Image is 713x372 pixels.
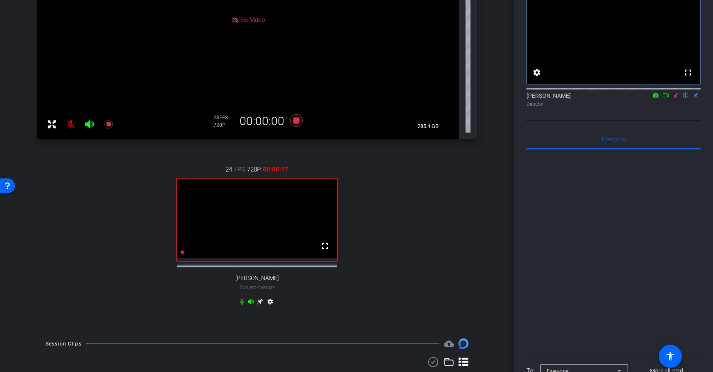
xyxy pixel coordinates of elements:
span: Everyone [602,136,626,142]
span: 285.4 GB [415,121,441,131]
div: Session Clips [46,340,82,348]
span: - [256,285,257,290]
mat-icon: fullscreen [320,241,330,251]
span: 00:00:17 [263,165,289,174]
span: [PERSON_NAME] [235,275,279,282]
span: No Video [240,16,265,24]
span: FPS [219,115,228,121]
span: FPS [234,165,245,174]
span: 720P [247,165,261,174]
div: [PERSON_NAME] [526,92,701,108]
span: 24 [226,165,232,174]
div: Director [526,100,701,108]
mat-icon: fullscreen [683,68,693,77]
div: 00:00:00 [234,114,290,128]
span: Subject [240,284,275,291]
span: Chrome [257,285,275,290]
mat-icon: accessibility [665,351,675,361]
mat-icon: cloud_upload [444,339,454,349]
div: 720P [213,122,234,128]
img: Session clips [458,338,468,348]
mat-icon: flip [681,91,691,99]
span: Destinations for your clips [444,339,454,349]
mat-icon: settings [265,298,275,308]
mat-icon: settings [532,68,542,77]
div: 24 [213,114,234,121]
